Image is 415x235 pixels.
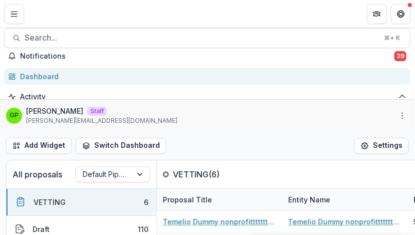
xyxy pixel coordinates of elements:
[34,197,66,207] div: VETTING
[144,197,148,207] div: 6
[138,224,148,234] div: 110
[396,110,408,122] button: More
[157,189,282,210] div: Proposal Title
[163,216,276,227] a: Temelio Dummy nonprofittttttttt a4 sda16s5d - 2025 - A1
[33,224,50,234] div: Draft
[367,4,387,24] button: Partners
[76,138,166,154] button: Switch Dashboard
[4,4,24,24] button: Toggle Menu
[282,189,407,210] div: Entity Name
[20,93,394,101] span: Activity
[4,28,410,48] button: Search...
[4,68,410,85] a: Dashboard
[13,168,62,180] p: All proposals
[20,52,394,61] span: Notifications
[394,51,406,61] span: 39
[25,33,378,43] span: Search...
[87,107,107,116] p: Staff
[157,194,218,205] div: Proposal Title
[10,113,19,119] div: Griffin perry
[382,33,402,44] div: ⌘ + K
[4,48,410,64] button: Notifications39
[391,4,411,24] button: Get Help
[354,138,409,154] button: Settings
[26,117,177,126] p: [PERSON_NAME][EMAIL_ADDRESS][DOMAIN_NAME]
[20,71,402,82] div: Dashboard
[4,89,410,105] button: Open Activity
[26,106,83,117] p: [PERSON_NAME]
[282,194,336,205] div: Entity Name
[173,168,248,180] p: VETTING ( 6 )
[7,189,156,216] button: VETTING6
[6,138,72,154] button: Add Widget
[288,216,401,227] a: Temelio Dummy nonprofittttttttt a4 sda16s5d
